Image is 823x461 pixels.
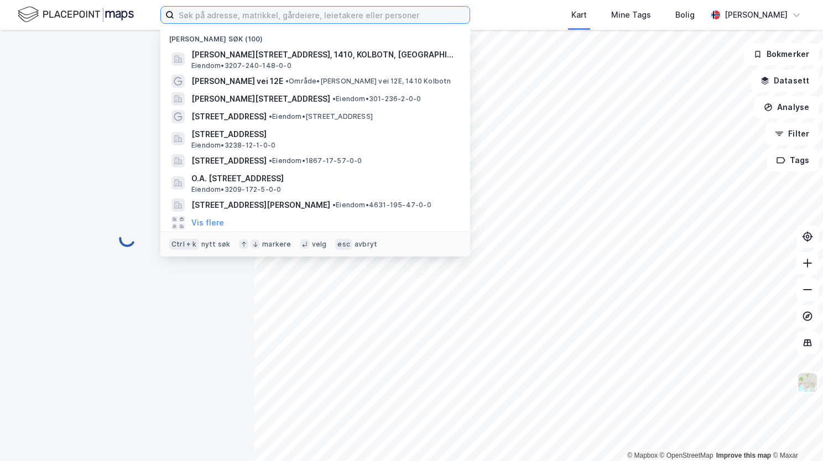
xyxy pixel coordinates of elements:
span: Eiendom • 4631-195-47-0-0 [332,201,431,209]
span: • [285,77,289,85]
button: Analyse [754,96,819,118]
img: spinner.a6d8c91a73a9ac5275cf975e30b51cfb.svg [118,230,136,248]
button: Datasett [751,70,819,92]
span: • [269,156,272,165]
div: esc [335,239,352,250]
span: [STREET_ADDRESS] [191,110,267,123]
img: logo.f888ab2527a4732fd821a326f86c7f29.svg [18,5,134,24]
span: Eiendom • [STREET_ADDRESS] [269,112,373,121]
span: Område • [PERSON_NAME] vei 12E, 1410 Kolbotn [285,77,451,86]
span: [PERSON_NAME][STREET_ADDRESS], 1410, KOLBOTN, [GEOGRAPHIC_DATA] [191,48,457,61]
span: [STREET_ADDRESS] [191,128,457,141]
span: Eiendom • 3207-240-148-0-0 [191,61,291,70]
span: Eiendom • 3209-172-5-0-0 [191,185,281,194]
a: Mapbox [627,452,658,459]
div: avbryt [355,240,377,249]
button: Vis flere [191,216,224,229]
span: • [332,201,336,209]
a: OpenStreetMap [660,452,713,459]
button: Filter [765,123,819,145]
span: Eiendom • 3238-12-1-0-0 [191,141,275,150]
div: Kart [571,8,587,22]
input: Søk på adresse, matrikkel, gårdeiere, leietakere eller personer [174,7,470,23]
div: [PERSON_NAME] [725,8,788,22]
span: [PERSON_NAME] vei 12E [191,75,283,88]
div: velg [312,240,327,249]
span: [STREET_ADDRESS][PERSON_NAME] [191,198,330,212]
div: Mine Tags [611,8,651,22]
button: Bokmerker [744,43,819,65]
iframe: Chat Widget [768,408,823,461]
button: Tags [767,149,819,171]
span: Eiendom • 301-236-2-0-0 [332,95,421,103]
span: • [269,112,272,121]
img: Z [797,372,818,393]
span: Eiendom • 1867-17-57-0-0 [269,156,362,165]
div: Bolig [675,8,695,22]
a: Improve this map [716,452,771,459]
span: [STREET_ADDRESS] [191,154,267,167]
span: O.A. [STREET_ADDRESS] [191,172,457,185]
div: nytt søk [201,240,231,249]
span: • [332,95,336,103]
span: [PERSON_NAME][STREET_ADDRESS] [191,92,330,106]
div: Ctrl + k [169,239,199,250]
div: markere [262,240,291,249]
div: [PERSON_NAME] søk (100) [160,26,470,46]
